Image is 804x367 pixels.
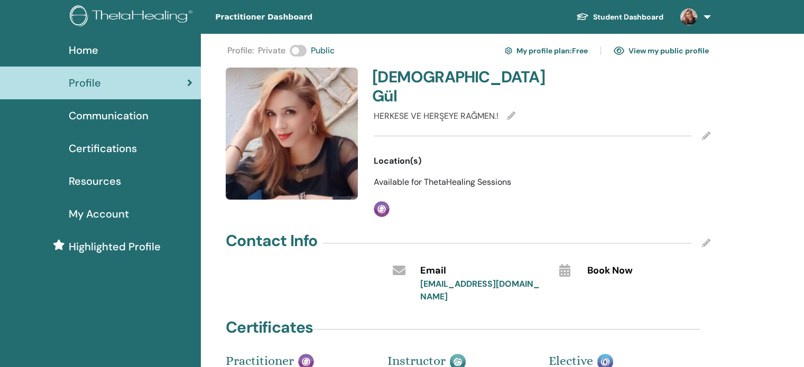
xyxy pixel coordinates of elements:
span: HERKESE VE HERŞEYE RAĞMEN.! [374,110,498,121]
h4: Certificates [226,318,313,337]
span: Profile [69,75,101,91]
span: Communication [69,108,149,124]
span: Practitioner Dashboard [215,12,374,23]
span: Book Now [587,264,633,278]
span: Location(s) [374,155,421,167]
img: cog.svg [505,45,512,56]
h4: Contact Info [226,231,317,250]
span: Certifications [69,140,137,156]
span: Public [311,44,335,57]
span: Home [69,42,98,58]
img: graduation-cap-white.svg [576,12,589,21]
img: default.jpg [680,8,697,25]
span: Available for ThetaHealing Sessions [374,176,511,187]
span: Highlighted Profile [69,239,161,255]
a: Student Dashboard [568,7,672,27]
img: default.jpg [226,68,358,200]
a: [EMAIL_ADDRESS][DOMAIN_NAME] [420,278,540,302]
a: View my public profile [614,42,709,59]
span: Private [258,44,285,57]
span: Profile : [227,44,254,57]
h4: [DEMOGRAPHIC_DATA] Gül [372,68,535,106]
img: eye.svg [614,46,624,55]
span: My Account [69,206,129,222]
img: logo.png [70,5,196,29]
span: Resources [69,173,121,189]
a: My profile plan:Free [505,42,588,59]
span: Email [420,264,446,278]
